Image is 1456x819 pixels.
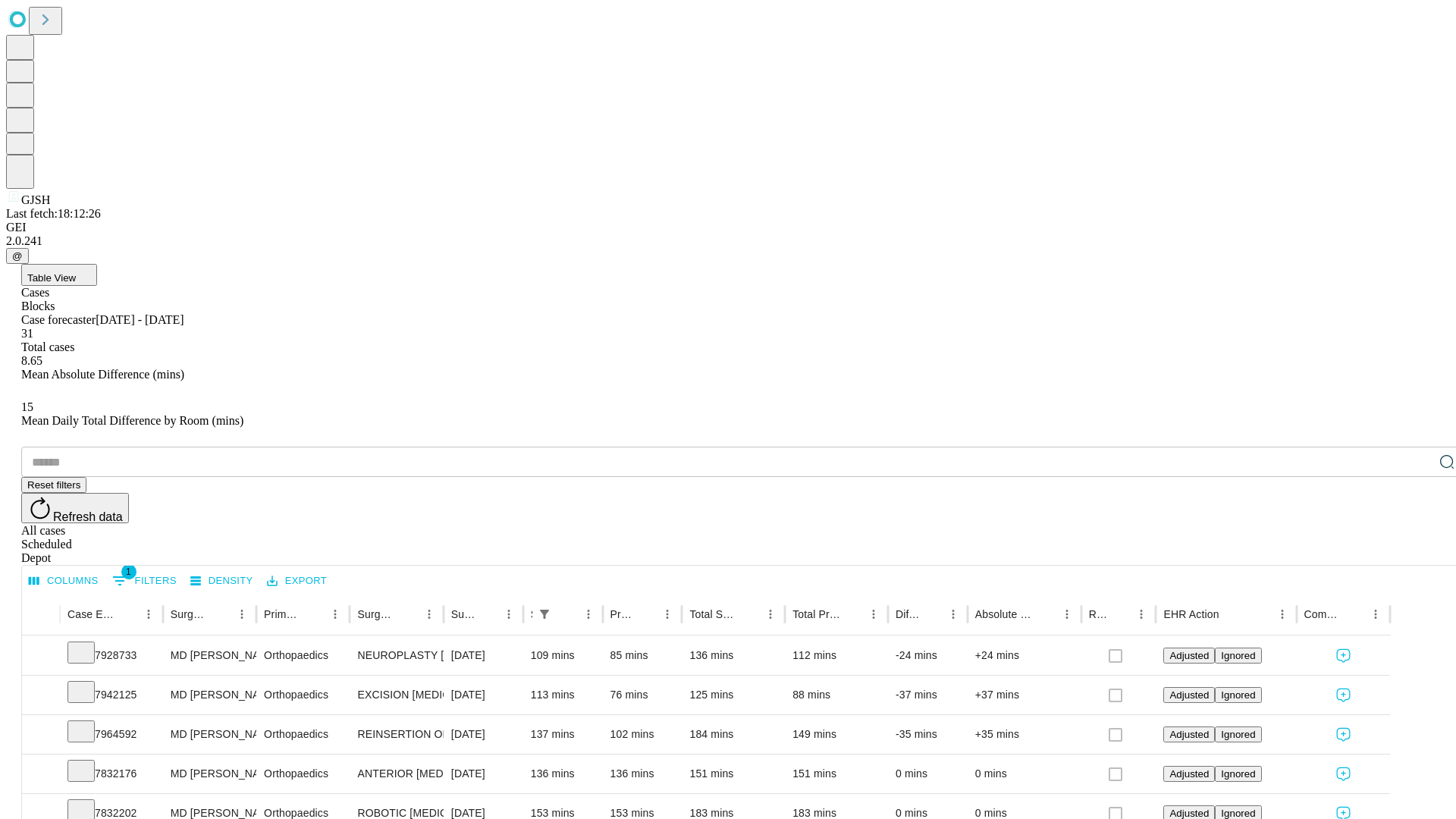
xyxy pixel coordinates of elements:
[397,604,419,625] button: Sort
[689,676,777,714] div: 125 mins
[21,340,74,353] span: Total cases
[30,722,52,748] button: Expand
[896,755,960,793] div: 0 mins
[21,264,97,286] button: Table View
[689,715,777,754] div: 184 mins
[21,477,86,493] button: Reset filters
[1035,604,1056,625] button: Sort
[792,676,880,714] div: 88 mins
[25,570,102,593] button: Select columns
[6,207,101,220] span: Last fetch: 18:12:26
[419,604,440,625] button: Menu
[263,570,331,593] button: Export
[264,608,302,620] div: Primary Service
[1215,687,1261,703] button: Ignored
[1215,766,1261,782] button: Ignored
[1109,604,1131,625] button: Sort
[231,604,253,625] button: Menu
[171,636,249,675] div: MD [PERSON_NAME] [PERSON_NAME]
[264,636,342,675] div: Orthopaedics
[531,636,595,675] div: 109 mins
[357,636,435,675] div: NEUROPLASTY [MEDICAL_DATA] AT [GEOGRAPHIC_DATA]
[21,193,50,206] span: GJSH
[210,604,231,625] button: Sort
[171,755,249,793] div: MD [PERSON_NAME] [PERSON_NAME] Md
[1163,608,1219,620] div: EHR Action
[96,313,184,326] span: [DATE] - [DATE]
[689,636,777,675] div: 136 mins
[657,604,678,625] button: Menu
[30,761,52,788] button: Expand
[1163,687,1215,703] button: Adjusted
[531,715,595,754] div: 137 mins
[67,608,115,620] div: Case Epic Id
[1272,604,1293,625] button: Menu
[578,604,599,625] button: Menu
[171,676,249,714] div: MD [PERSON_NAME] [PERSON_NAME]
[792,636,880,675] div: 112 mins
[6,221,1450,234] div: GEI
[1221,808,1255,819] span: Ignored
[1169,729,1209,740] span: Adjusted
[896,715,960,754] div: -35 mins
[896,676,960,714] div: -37 mins
[27,272,76,284] span: Table View
[357,715,435,754] div: REINSERTION OF RUPTURED BICEP OR TRICEP TENDON DISTAL
[138,604,159,625] button: Menu
[610,676,675,714] div: 76 mins
[975,676,1074,714] div: +37 mins
[451,676,516,714] div: [DATE]
[534,604,555,625] div: 1 active filter
[1163,726,1215,742] button: Adjusted
[921,604,943,625] button: Sort
[21,354,42,367] span: 8.65
[6,234,1450,248] div: 2.0.241
[1304,608,1342,620] div: Comments
[792,608,840,620] div: Total Predicted Duration
[357,676,435,714] div: EXCISION [MEDICAL_DATA] WRIST
[451,715,516,754] div: [DATE]
[357,608,395,620] div: Surgery Name
[1221,768,1255,780] span: Ignored
[557,604,578,625] button: Sort
[975,755,1074,793] div: 0 mins
[531,608,532,620] div: Scheduled In Room Duration
[30,643,52,670] button: Expand
[53,510,123,523] span: Refresh data
[27,479,80,491] span: Reset filters
[1221,689,1255,701] span: Ignored
[689,755,777,793] div: 151 mins
[1221,729,1255,740] span: Ignored
[451,755,516,793] div: [DATE]
[1344,604,1365,625] button: Sort
[943,604,964,625] button: Menu
[1215,648,1261,664] button: Ignored
[12,250,23,262] span: @
[67,755,155,793] div: 7832176
[842,604,863,625] button: Sort
[792,755,880,793] div: 151 mins
[264,676,342,714] div: Orthopaedics
[1215,726,1261,742] button: Ignored
[863,604,884,625] button: Menu
[357,755,435,793] div: ANTERIOR [MEDICAL_DATA] TOTAL HIP
[1089,608,1109,620] div: Resolved in EHR
[21,493,129,523] button: Refresh data
[896,608,920,620] div: Difference
[1163,766,1215,782] button: Adjusted
[531,676,595,714] div: 113 mins
[792,715,880,754] div: 149 mins
[21,400,33,413] span: 15
[610,715,675,754] div: 102 mins
[117,604,138,625] button: Sort
[760,604,781,625] button: Menu
[534,604,555,625] button: Show filters
[689,608,737,620] div: Total Scheduled Duration
[1365,604,1386,625] button: Menu
[187,570,257,593] button: Density
[975,715,1074,754] div: +35 mins
[975,608,1034,620] div: Absolute Difference
[264,715,342,754] div: Orthopaedics
[1169,768,1209,780] span: Adjusted
[477,604,498,625] button: Sort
